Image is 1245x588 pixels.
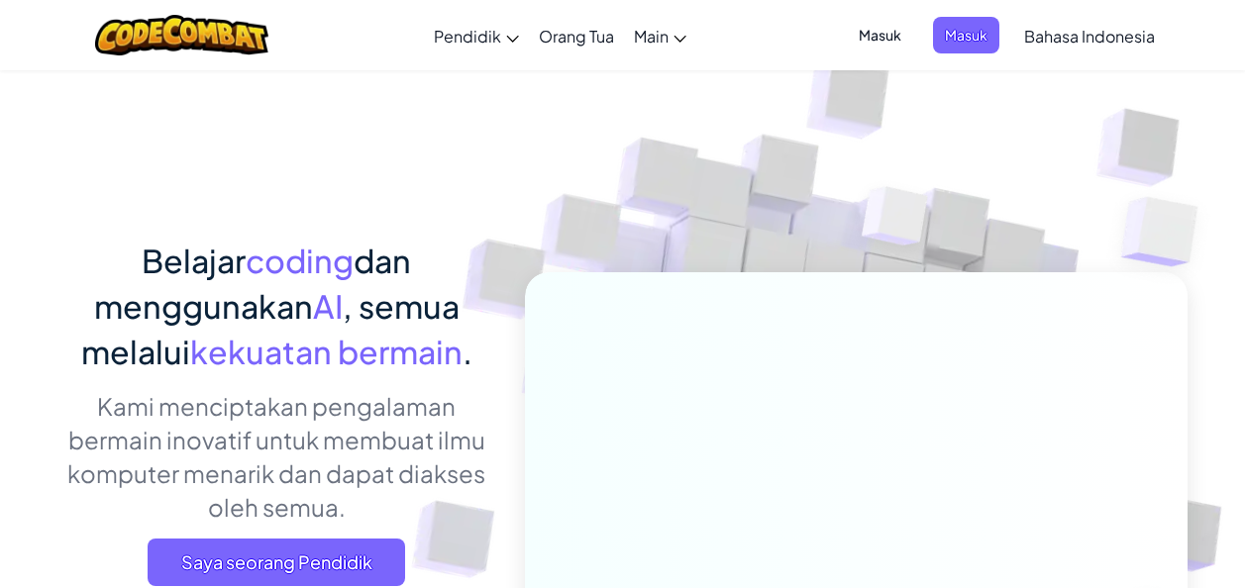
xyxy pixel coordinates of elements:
span: Belajar [142,241,246,280]
span: kekuatan bermain [190,332,463,371]
img: Overlap cubes [824,147,967,295]
span: Main [634,26,669,47]
span: . [463,332,472,371]
p: Kami menciptakan pengalaman bermain inovatif untuk membuat ilmu komputer menarik dan dapat diakse... [58,389,495,524]
span: Bahasa Indonesia [1024,26,1155,47]
span: Pendidik [434,26,501,47]
span: coding [246,241,354,280]
button: Masuk [847,17,913,53]
a: Pendidik [424,9,529,62]
button: Masuk [933,17,999,53]
img: CodeCombat logo [95,15,268,55]
a: Bahasa Indonesia [1014,9,1165,62]
span: AI [313,286,343,326]
a: Saya seorang Pendidik [148,539,405,586]
a: Orang Tua [529,9,624,62]
a: Main [624,9,696,62]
